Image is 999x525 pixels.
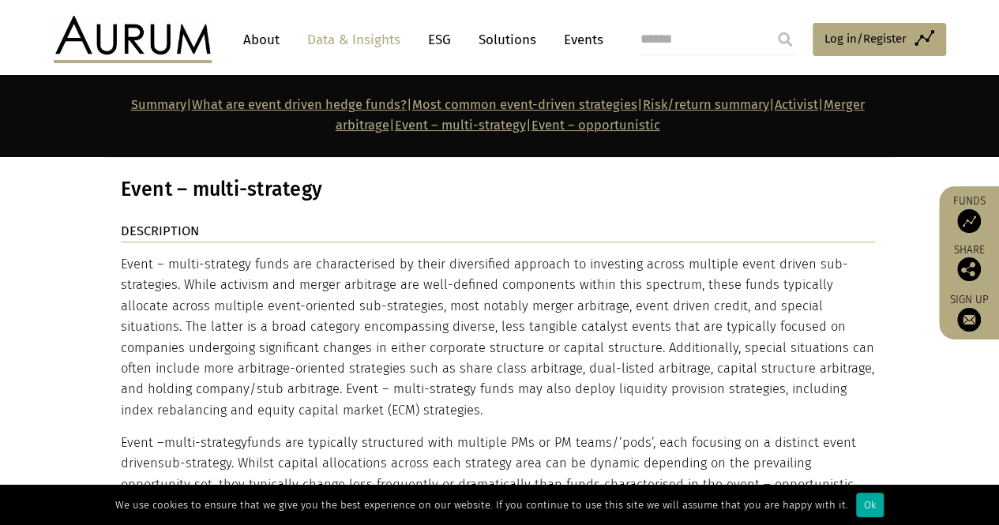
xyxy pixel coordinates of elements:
[158,456,231,471] span: sub-strategy
[121,433,875,516] p: Event – funds are typically structured with multiple PMs or PM teams/’pods’, each focusing on a d...
[957,209,981,233] img: Access Funds
[131,97,865,133] strong: | | | | | | |
[164,435,247,450] span: multi-strategy
[531,118,660,133] a: Event – opportunistic
[957,308,981,332] img: Sign up to our newsletter
[769,24,801,55] input: Submit
[947,245,991,281] div: Share
[813,23,946,56] a: Log in/Register
[824,29,907,48] span: Log in/Register
[235,25,287,54] a: About
[471,25,544,54] a: Solutions
[192,97,407,112] a: What are event driven hedge funds?
[856,493,884,517] div: Ok
[121,178,875,201] h3: Event – multi-strategy
[643,97,769,112] a: Risk/return summary
[395,118,526,133] a: Event – multi-strategy
[957,257,981,281] img: Share this post
[420,25,459,54] a: ESG
[131,97,186,112] a: Summary
[556,25,603,54] a: Events
[775,97,818,112] a: Activist
[54,16,212,63] img: Aurum
[121,254,875,516] div: Event – multi-strategy funds are characterised by their diversified approach to investing across ...
[947,293,991,332] a: Sign up
[947,194,991,233] a: Funds
[412,97,637,112] a: Most common event-driven strategies
[121,223,199,238] strong: DESCRIPTION
[299,25,408,54] a: Data & Insights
